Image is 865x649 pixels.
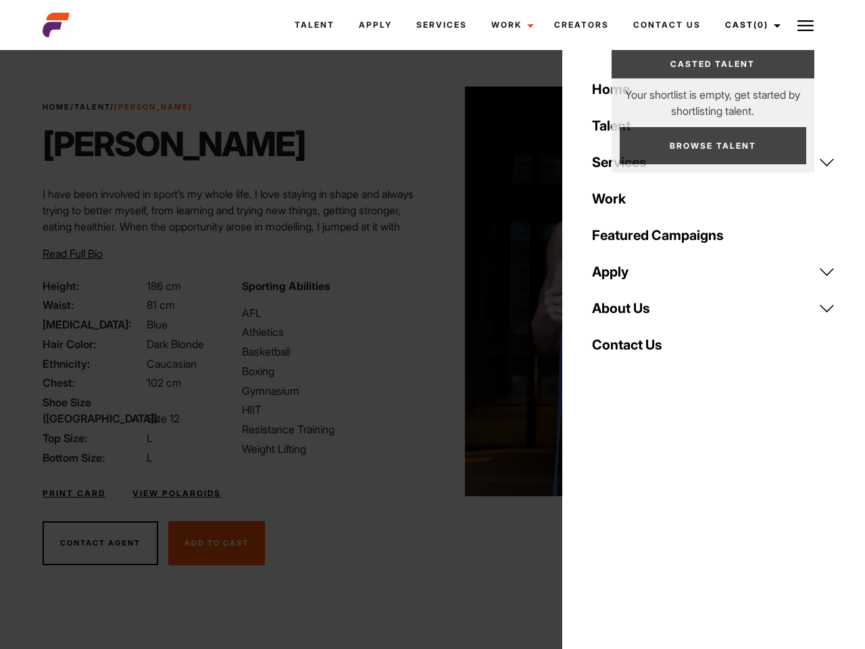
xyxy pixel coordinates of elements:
[43,336,144,352] span: Hair Color:
[147,431,153,445] span: L
[242,324,424,340] li: Athletics
[242,441,424,457] li: Weight Lifting
[404,7,479,43] a: Services
[147,298,175,312] span: 81 cm
[43,245,103,262] button: Read Full Bio
[242,279,330,293] strong: Sporting Abilities
[184,538,249,548] span: Add To Cast
[147,357,197,370] span: Caucasian
[43,450,144,466] span: Bottom Size:
[43,487,105,500] a: Print Card
[43,316,144,333] span: [MEDICAL_DATA]:
[43,394,144,427] span: Shoe Size ([GEOGRAPHIC_DATA]):
[620,127,806,164] a: Browse Talent
[347,7,404,43] a: Apply
[43,186,424,299] p: I have been involved in sport’s my whole life. I love staying in shape and always trying to bette...
[242,305,424,321] li: AFL
[797,18,814,34] img: Burger icon
[114,102,193,112] strong: [PERSON_NAME]
[168,521,265,566] button: Add To Cast
[74,102,110,112] a: Talent
[242,402,424,418] li: HIIT
[584,327,843,363] a: Contact Us
[753,20,768,30] span: (0)
[479,7,542,43] a: Work
[584,254,843,290] a: Apply
[542,7,621,43] a: Creators
[584,217,843,254] a: Featured Campaigns
[584,144,843,181] a: Services
[612,78,814,119] p: Your shortlist is empty, get started by shortlisting talent.
[584,107,843,144] a: Talent
[282,7,347,43] a: Talent
[584,71,843,107] a: Home
[43,11,70,39] img: cropped-aefm-brand-fav-22-square.png
[147,376,182,389] span: 102 cm
[242,343,424,360] li: Basketball
[43,102,70,112] a: Home
[147,318,168,331] span: Blue
[43,521,158,566] button: Contact Agent
[43,101,193,113] span: / /
[584,290,843,327] a: About Us
[612,50,814,78] a: Casted Talent
[43,297,144,313] span: Waist:
[621,7,713,43] a: Contact Us
[713,7,789,43] a: Cast(0)
[43,375,144,391] span: Chest:
[43,278,144,294] span: Height:
[242,421,424,437] li: Resistance Training
[584,181,843,217] a: Work
[242,383,424,399] li: Gymnasium
[147,412,180,425] span: Size 12
[43,124,305,164] h1: [PERSON_NAME]
[132,487,221,500] a: View Polaroids
[147,279,181,293] span: 186 cm
[43,247,103,260] span: Read Full Bio
[147,451,153,464] span: L
[43,430,144,446] span: Top Size:
[242,363,424,379] li: Boxing
[147,337,204,351] span: Dark Blonde
[43,356,144,372] span: Ethnicity:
